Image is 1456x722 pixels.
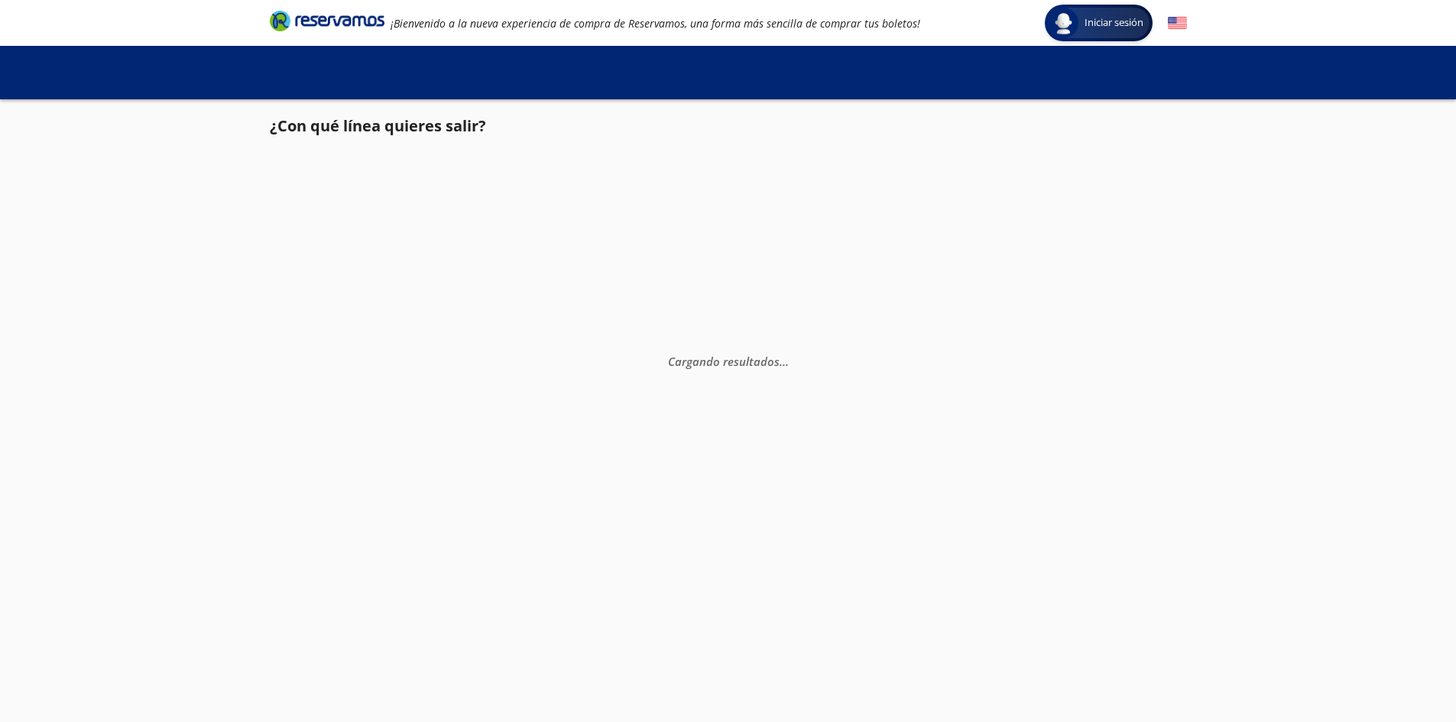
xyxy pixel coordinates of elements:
[270,115,486,138] p: ¿Con qué línea quieres salir?
[270,9,384,32] i: Brand Logo
[270,9,384,37] a: Brand Logo
[1168,14,1187,33] button: English
[783,353,786,368] span: .
[786,353,789,368] span: .
[780,353,783,368] span: .
[668,353,789,368] em: Cargando resultados
[391,16,920,31] em: ¡Bienvenido a la nueva experiencia de compra de Reservamos, una forma más sencilla de comprar tus...
[1078,15,1150,31] span: Iniciar sesión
